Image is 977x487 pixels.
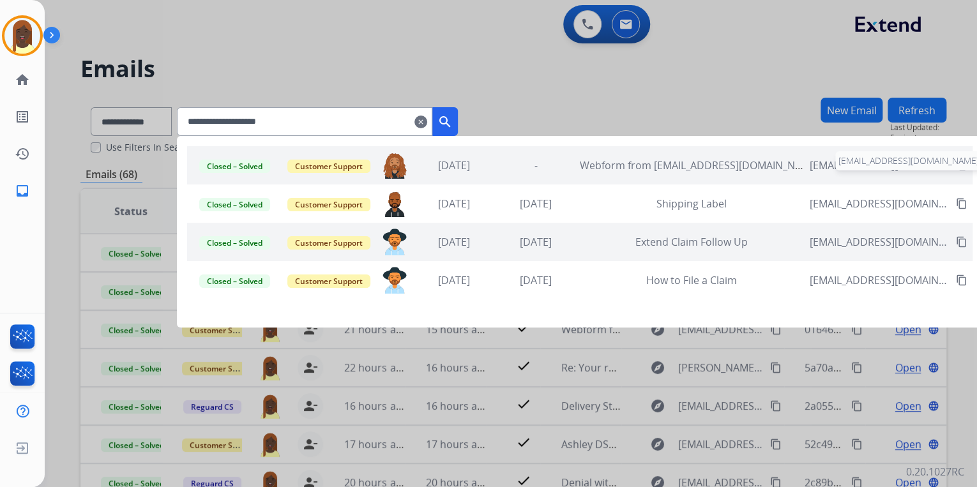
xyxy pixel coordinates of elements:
[287,274,370,288] span: Customer Support
[437,114,453,130] mat-icon: search
[438,273,470,287] span: [DATE]
[15,183,30,199] mat-icon: inbox
[580,158,869,172] span: Webform from [EMAIL_ADDRESS][DOMAIN_NAME] on [DATE]
[810,234,949,250] span: [EMAIL_ADDRESS][DOMAIN_NAME]
[810,273,949,288] span: [EMAIL_ADDRESS][DOMAIN_NAME]
[810,158,949,173] span: [EMAIL_ADDRESS][DOMAIN_NAME]
[438,158,470,172] span: [DATE]
[438,197,470,211] span: [DATE]
[199,274,270,288] span: Closed – Solved
[635,235,748,249] span: Extend Claim Follow Up
[906,464,964,479] p: 0.20.1027RC
[15,146,30,161] mat-icon: history
[15,109,30,124] mat-icon: list_alt
[381,229,408,255] img: agent-avatar
[414,114,427,130] mat-icon: clear
[520,273,552,287] span: [DATE]
[381,190,408,217] img: agent-avatar
[956,274,967,286] mat-icon: content_copy
[956,198,967,209] mat-icon: content_copy
[520,197,552,211] span: [DATE]
[381,152,408,179] img: agent-avatar
[199,198,270,211] span: Closed – Solved
[15,72,30,87] mat-icon: home
[534,158,538,172] span: -
[956,236,967,248] mat-icon: content_copy
[199,236,270,250] span: Closed – Solved
[646,273,737,287] span: How to File a Claim
[656,197,727,211] span: Shipping Label
[287,236,370,250] span: Customer Support
[287,160,370,173] span: Customer Support
[438,235,470,249] span: [DATE]
[381,267,408,294] img: agent-avatar
[199,160,270,173] span: Closed – Solved
[4,18,40,54] img: avatar
[520,235,552,249] span: [DATE]
[287,198,370,211] span: Customer Support
[810,196,949,211] span: [EMAIL_ADDRESS][DOMAIN_NAME]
